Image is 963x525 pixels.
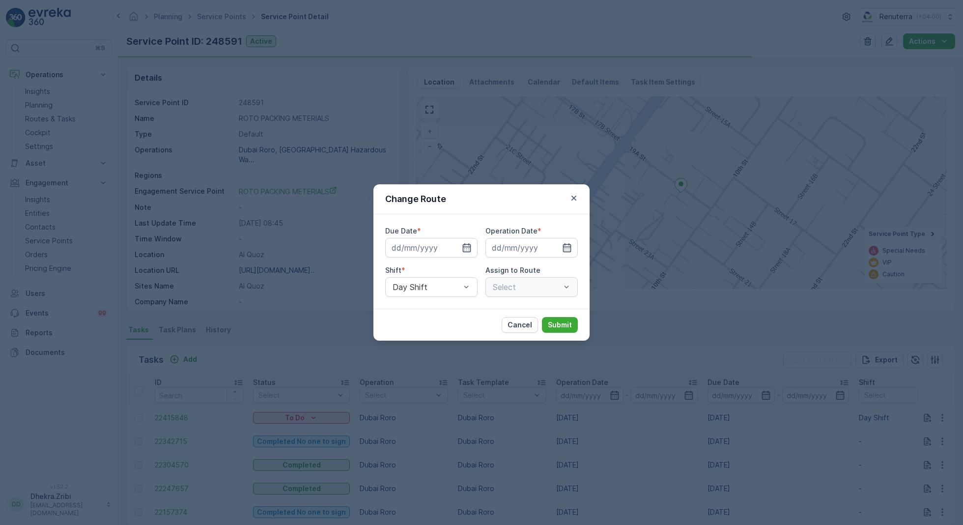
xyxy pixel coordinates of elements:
[542,317,578,333] button: Submit
[385,192,446,206] p: Change Route
[385,266,401,274] label: Shift
[485,238,578,258] input: dd/mm/yyyy
[385,227,417,235] label: Due Date
[485,266,540,274] label: Assign to Route
[385,238,478,258] input: dd/mm/yyyy
[502,317,538,333] button: Cancel
[485,227,538,235] label: Operation Date
[548,320,572,330] p: Submit
[508,320,532,330] p: Cancel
